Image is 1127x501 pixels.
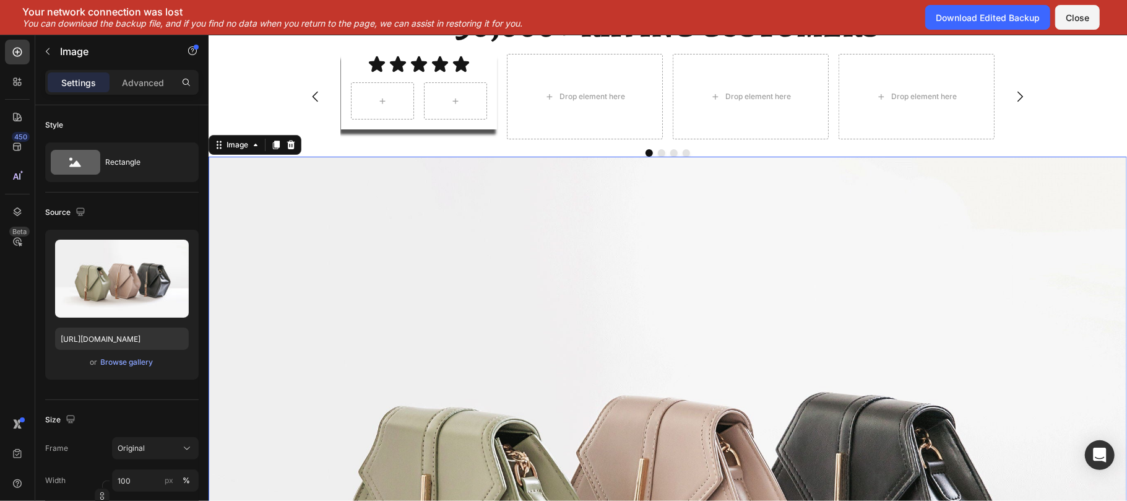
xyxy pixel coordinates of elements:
div: Open Intercom Messenger [1085,440,1115,470]
div: 450 [12,132,30,142]
span: or [90,355,98,370]
iframe: Design area [209,35,1127,501]
div: Size [45,412,78,429]
div: px [165,475,173,486]
p: Image [60,44,165,59]
div: % [183,475,190,486]
div: Rectangle [105,148,181,176]
label: Frame [45,443,68,454]
div: Drop element here [517,57,582,67]
img: preview-image [55,240,189,318]
p: Advanced [122,76,164,89]
button: Original [112,437,199,460]
button: Dot [449,115,457,122]
div: Drop element here [351,57,417,67]
button: Close [1055,5,1100,30]
button: % [162,473,176,488]
div: Beta [9,227,30,237]
input: px% [112,469,199,492]
p: Your network connection was lost [22,6,522,18]
label: Width [45,475,66,486]
div: Source [45,204,88,221]
div: Drop element here [683,57,748,67]
button: px [179,473,194,488]
button: Dot [474,115,481,122]
span: Original [118,443,145,454]
button: Download Edited Backup [925,5,1050,30]
p: You can download the backup file, and if you find no data when you return to the page, we can ass... [22,18,522,29]
button: Dot [462,115,469,122]
div: Download Edited Backup [936,11,1040,24]
p: Settings [61,76,96,89]
input: https://example.com/image.jpg [55,328,189,350]
button: Dot [437,115,444,122]
button: Carousel Next Arrow [794,45,829,79]
div: Style [45,120,63,131]
div: Browse gallery [101,357,153,368]
div: Image [15,105,42,116]
div: Close [1066,11,1089,24]
button: Browse gallery [100,356,154,368]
